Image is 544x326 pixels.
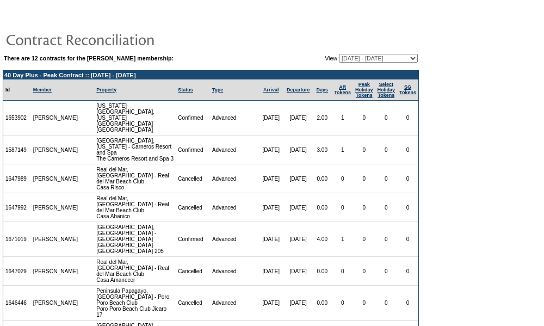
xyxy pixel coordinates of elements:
td: 0 [397,257,418,286]
td: 40 Day Plus - Peak Contract :: [DATE] - [DATE] [3,71,418,79]
td: [DATE] [258,222,284,257]
td: 0 [353,101,375,136]
td: 0 [397,193,418,222]
td: [PERSON_NAME] [31,136,81,164]
td: [DATE] [284,193,312,222]
td: [DATE] [284,222,312,257]
a: SGTokens [399,84,416,95]
td: [DATE] [258,164,284,193]
a: Select HolidayTokens [378,82,395,98]
b: There are 12 contracts for the [PERSON_NAME] membership: [4,55,174,61]
td: 0.00 [312,257,332,286]
td: 0 [375,257,398,286]
td: 0 [375,164,398,193]
td: 0 [397,286,418,321]
a: ARTokens [334,84,351,95]
a: Member [33,87,52,93]
td: 0 [375,136,398,164]
td: Confirmed [176,222,210,257]
td: 4.00 [312,222,332,257]
td: Advanced [210,101,258,136]
a: Arrival [263,87,279,93]
td: Confirmed [176,101,210,136]
td: [US_STATE][GEOGRAPHIC_DATA], [US_STATE][GEOGRAPHIC_DATA] [GEOGRAPHIC_DATA] [94,101,176,136]
td: 0.00 [312,164,332,193]
td: 0 [353,136,375,164]
td: Advanced [210,193,258,222]
td: [PERSON_NAME] [31,164,81,193]
td: 0 [353,257,375,286]
td: 1 [332,136,353,164]
td: 1671019 [3,222,31,257]
td: 0 [332,257,353,286]
td: Advanced [210,136,258,164]
td: 0 [353,286,375,321]
td: [PERSON_NAME] [31,193,81,222]
td: [PERSON_NAME] [31,222,81,257]
td: 0.00 [312,286,332,321]
a: Status [178,87,193,93]
td: Cancelled [176,257,210,286]
td: 0 [332,286,353,321]
td: 1 [332,101,353,136]
td: [DATE] [258,286,284,321]
td: 0 [375,193,398,222]
a: Type [212,87,223,93]
td: 0 [332,193,353,222]
td: 0.00 [312,193,332,222]
td: [DATE] [258,257,284,286]
td: Peninsula Papagayo, [GEOGRAPHIC_DATA] - Poro Poro Beach Club Poro Poro Beach Club Jicaro 17 [94,286,176,321]
td: Real del Mar, [GEOGRAPHIC_DATA] - Real del Mar Beach Club Casa Abanico [94,193,176,222]
td: Id [3,79,31,101]
td: [DATE] [284,257,312,286]
td: Real del Mar, [GEOGRAPHIC_DATA] - Real del Mar Beach Club Casa Risco [94,164,176,193]
td: 3.00 [312,136,332,164]
td: Advanced [210,257,258,286]
td: [PERSON_NAME] [31,286,81,321]
td: 1587149 [3,136,31,164]
td: [PERSON_NAME] [31,101,81,136]
td: 0 [332,164,353,193]
td: Cancelled [176,286,210,321]
td: 0 [375,286,398,321]
td: 0 [397,164,418,193]
td: 2.00 [312,101,332,136]
td: 0 [397,101,418,136]
td: [DATE] [258,101,284,136]
td: 1647989 [3,164,31,193]
td: 1646446 [3,286,31,321]
a: Departure [287,87,310,93]
td: View: [271,54,418,63]
td: [DATE] [284,164,312,193]
td: 0 [397,136,418,164]
td: 0 [353,164,375,193]
td: Confirmed [176,136,210,164]
td: [GEOGRAPHIC_DATA], [US_STATE] - Carneros Resort and Spa The Carneros Resort and Spa 3 [94,136,176,164]
td: 1647029 [3,257,31,286]
td: 1 [332,222,353,257]
td: Advanced [210,286,258,321]
td: 1653902 [3,101,31,136]
td: [DATE] [284,136,312,164]
td: Advanced [210,164,258,193]
a: Peak HolidayTokens [355,82,373,98]
td: 1647992 [3,193,31,222]
td: Advanced [210,222,258,257]
td: [DATE] [284,286,312,321]
td: [DATE] [258,193,284,222]
td: Cancelled [176,164,210,193]
td: 0 [353,193,375,222]
td: 0 [375,101,398,136]
td: [DATE] [284,101,312,136]
td: [PERSON_NAME] [31,257,81,286]
a: Days [316,87,328,93]
td: 0 [353,222,375,257]
td: Cancelled [176,193,210,222]
td: Real del Mar, [GEOGRAPHIC_DATA] - Real del Mar Beach Club Casa Amanecer [94,257,176,286]
img: pgTtlContractReconciliation.gif [5,28,223,50]
td: [DATE] [258,136,284,164]
td: 0 [397,222,418,257]
a: Property [96,87,116,93]
td: 0 [375,222,398,257]
td: [GEOGRAPHIC_DATA], [GEOGRAPHIC_DATA] - [GEOGRAPHIC_DATA] [GEOGRAPHIC_DATA] [GEOGRAPHIC_DATA] 205 [94,222,176,257]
